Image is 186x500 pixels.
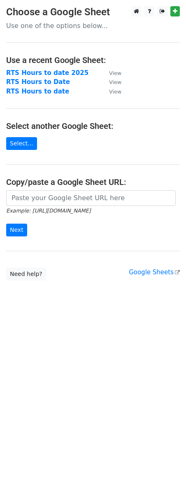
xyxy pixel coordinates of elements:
[6,69,88,77] a: RTS Hours to date 2025
[6,177,180,187] h4: Copy/paste a Google Sheet URL:
[6,21,180,30] p: Use one of the options below...
[6,78,70,86] a: RTS Hours to Date
[6,88,69,95] a: RTS Hours to date
[6,121,180,131] h4: Select another Google Sheet:
[129,269,180,276] a: Google Sheets
[6,137,37,150] a: Select...
[109,79,121,85] small: View
[6,190,176,206] input: Paste your Google Sheet URL here
[6,224,27,236] input: Next
[101,88,121,95] a: View
[101,78,121,86] a: View
[109,89,121,95] small: View
[109,70,121,76] small: View
[6,6,180,18] h3: Choose a Google Sheet
[101,69,121,77] a: View
[6,268,46,280] a: Need help?
[6,55,180,65] h4: Use a recent Google Sheet:
[6,208,91,214] small: Example: [URL][DOMAIN_NAME]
